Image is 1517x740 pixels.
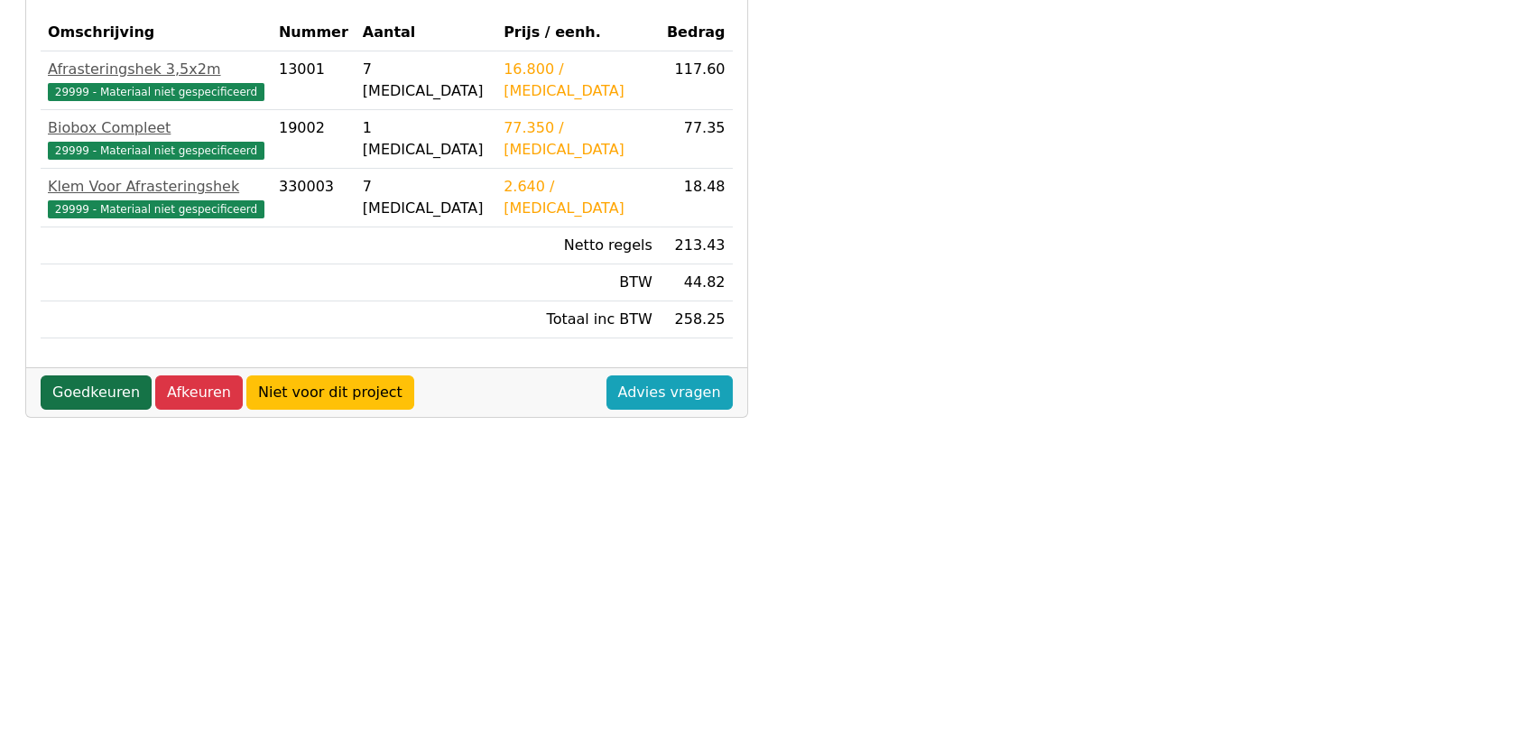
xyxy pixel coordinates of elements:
[606,375,733,410] a: Advies vragen
[496,227,660,264] td: Netto regels
[41,14,272,51] th: Omschrijving
[48,83,264,101] span: 29999 - Materiaal niet gespecificeerd
[363,59,489,102] div: 7 [MEDICAL_DATA]
[504,59,652,102] div: 16.800 / [MEDICAL_DATA]
[660,301,733,338] td: 258.25
[272,169,356,227] td: 330003
[496,264,660,301] td: BTW
[504,176,652,219] div: 2.640 / [MEDICAL_DATA]
[272,51,356,110] td: 13001
[48,59,264,102] a: Afrasteringshek 3,5x2m29999 - Materiaal niet gespecificeerd
[363,176,489,219] div: 7 [MEDICAL_DATA]
[660,110,733,169] td: 77.35
[48,176,264,219] a: Klem Voor Afrasteringshek29999 - Materiaal niet gespecificeerd
[246,375,414,410] a: Niet voor dit project
[660,227,733,264] td: 213.43
[48,142,264,160] span: 29999 - Materiaal niet gespecificeerd
[48,117,264,139] div: Biobox Compleet
[660,51,733,110] td: 117.60
[496,301,660,338] td: Totaal inc BTW
[41,375,152,410] a: Goedkeuren
[272,110,356,169] td: 19002
[48,59,264,80] div: Afrasteringshek 3,5x2m
[504,117,652,161] div: 77.350 / [MEDICAL_DATA]
[660,14,733,51] th: Bedrag
[155,375,243,410] a: Afkeuren
[496,14,660,51] th: Prijs / eenh.
[356,14,496,51] th: Aantal
[48,117,264,161] a: Biobox Compleet29999 - Materiaal niet gespecificeerd
[272,14,356,51] th: Nummer
[660,169,733,227] td: 18.48
[363,117,489,161] div: 1 [MEDICAL_DATA]
[660,264,733,301] td: 44.82
[48,176,264,198] div: Klem Voor Afrasteringshek
[48,200,264,218] span: 29999 - Materiaal niet gespecificeerd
